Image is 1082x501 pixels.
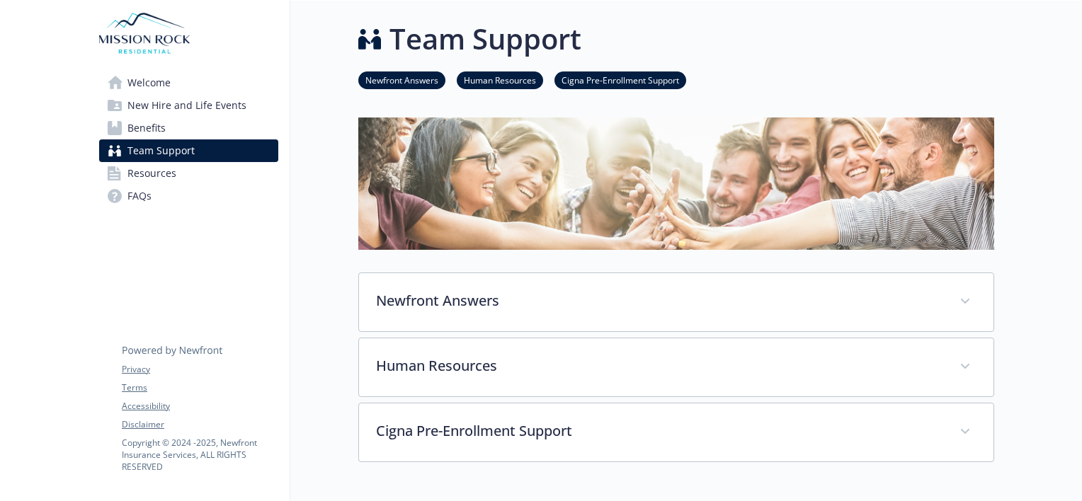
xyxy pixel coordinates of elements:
[376,420,943,442] p: Cigna Pre-Enrollment Support
[127,117,166,139] span: Benefits
[376,355,943,376] p: Human Resources
[122,400,278,413] a: Accessibility
[99,162,278,185] a: Resources
[359,273,993,331] div: Newfront Answers
[554,73,686,86] a: Cigna Pre-Enrollment Support
[122,418,278,431] a: Disclaimer
[99,117,278,139] a: Benefits
[99,94,278,117] a: New Hire and Life Events
[99,185,278,207] a: FAQs
[457,73,543,86] a: Human Resources
[127,94,246,117] span: New Hire and Life Events
[99,71,278,94] a: Welcome
[127,71,171,94] span: Welcome
[359,403,993,461] div: Cigna Pre-Enrollment Support
[122,437,278,473] p: Copyright © 2024 - 2025 , Newfront Insurance Services, ALL RIGHTS RESERVED
[127,162,176,185] span: Resources
[122,363,278,376] a: Privacy
[358,117,994,250] img: team support page banner
[359,338,993,396] div: Human Resources
[389,18,581,60] h1: Team Support
[122,381,278,394] a: Terms
[127,139,195,162] span: Team Support
[376,290,943,311] p: Newfront Answers
[127,185,152,207] span: FAQs
[99,139,278,162] a: Team Support
[358,73,445,86] a: Newfront Answers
